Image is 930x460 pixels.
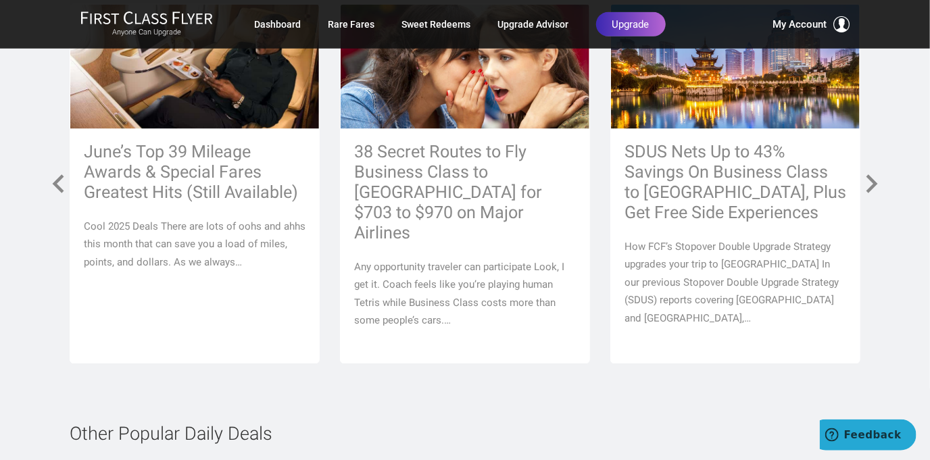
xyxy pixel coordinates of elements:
h3: 38 Secret Routes to Fly Business Class to [GEOGRAPHIC_DATA] for $703 to $970 on Major Airlines [354,143,576,244]
small: Anyone Can Upgrade [80,28,213,37]
a: Sweet Redeems [402,12,471,36]
button: My Account [773,16,850,32]
a: June’s Top 39 Mileage Awards & Special Fares Greatest Hits (Still Available) Cool 2025 Deals Ther... [70,4,320,364]
p: Any opportunity traveler can participate Look, I get it. Coach feels like you’re playing human Te... [354,259,576,330]
a: 38 Secret Routes to Fly Business Class to [GEOGRAPHIC_DATA] for $703 to $970 on Major Airlines An... [340,4,590,364]
a: Rare Fares [328,12,375,36]
a: Dashboard [255,12,301,36]
img: First Class Flyer [80,11,213,25]
a: Upgrade [596,12,666,36]
h2: Other Popular Daily Deals [70,425,860,445]
p: How FCF’s Stopover Double Upgrade Strategy upgrades your trip to [GEOGRAPHIC_DATA] In our previou... [625,238,846,328]
h3: SDUS Nets Up to 43% Savings On Business Class to [GEOGRAPHIC_DATA], Plus Get Free Side Experiences [625,143,846,224]
span: My Account [773,16,827,32]
iframe: Opens a widget where you can find more information [820,419,916,453]
h3: June’s Top 39 Mileage Awards & Special Fares Greatest Hits (Still Available) [84,143,305,203]
a: First Class FlyerAnyone Can Upgrade [80,11,213,38]
a: Upgrade Advisor [498,12,569,36]
a: SDUS Nets Up to 43% Savings On Business Class to [GEOGRAPHIC_DATA], Plus Get Free Side Experience... [610,4,860,364]
p: Cool 2025 Deals There are lots of oohs and ahhs this month that can save you a load of miles, poi... [84,218,305,272]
